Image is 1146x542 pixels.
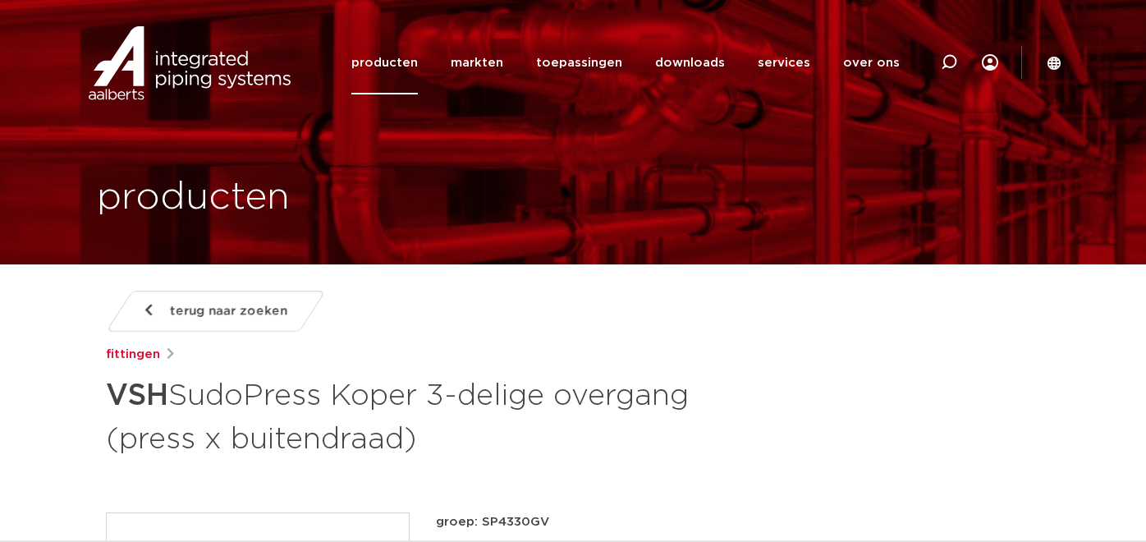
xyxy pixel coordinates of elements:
[97,172,290,224] h1: producten
[170,298,287,324] span: terug naar zoeken
[106,381,168,411] strong: VSH
[655,31,725,94] a: downloads
[536,31,622,94] a: toepassingen
[843,31,900,94] a: over ons
[106,345,160,365] a: fittingen
[436,512,1040,532] p: groep: SP4330GV
[106,371,722,460] h1: SudoPress Koper 3-delige overgang (press x buitendraad)
[758,31,810,94] a: services
[351,31,900,94] nav: Menu
[451,31,503,94] a: markten
[351,31,418,94] a: producten
[106,291,326,332] a: terug naar zoeken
